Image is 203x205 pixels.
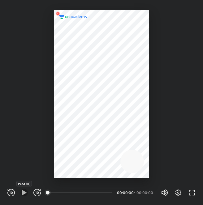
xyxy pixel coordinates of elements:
[134,191,135,194] div: /
[59,15,88,19] img: logo.2a7e12a2.svg
[54,10,62,17] img: wMgqJGBwKWe8AAAAABJRU5ErkJggg==
[136,191,153,194] div: 00:00:00
[117,191,132,194] div: 00:00:00
[16,181,32,186] div: PLAY (K)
